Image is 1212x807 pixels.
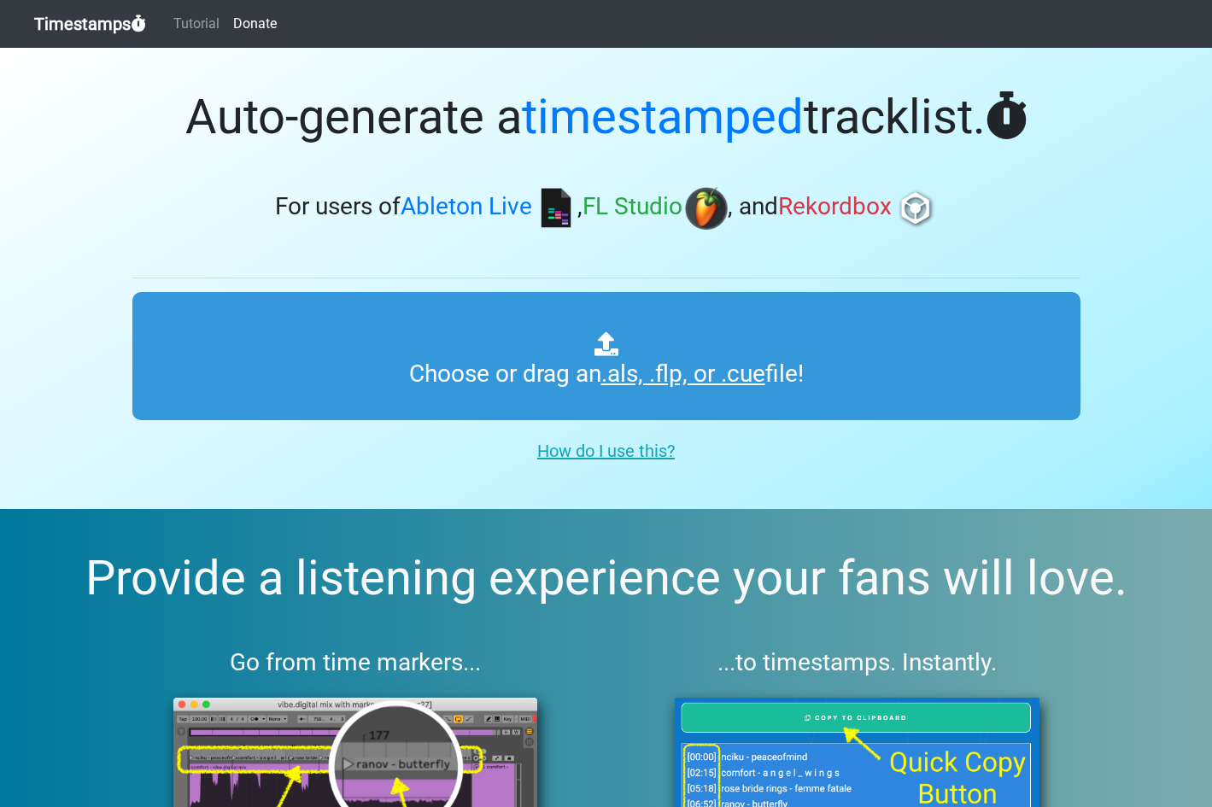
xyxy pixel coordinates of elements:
[685,187,728,230] img: fl.png
[522,89,804,145] span: timestamped
[537,441,675,461] u: How do I use this?
[226,7,284,41] a: Donate
[401,193,532,221] span: Ableton Live
[894,187,937,230] img: rb.png
[132,648,579,677] h3: Go from time markers...
[132,187,1080,230] h3: For users of , , and
[132,89,1080,146] h1: Auto-generate a tracklist.
[41,550,1171,607] h2: Provide a listening experience your fans will love.
[167,7,226,41] a: Tutorial
[778,193,892,221] span: Rekordbox
[535,187,577,230] img: ableton.png
[583,193,682,221] span: FL Studio
[34,7,146,41] a: Timestamps
[634,648,1080,677] h3: ...to timestamps. Instantly.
